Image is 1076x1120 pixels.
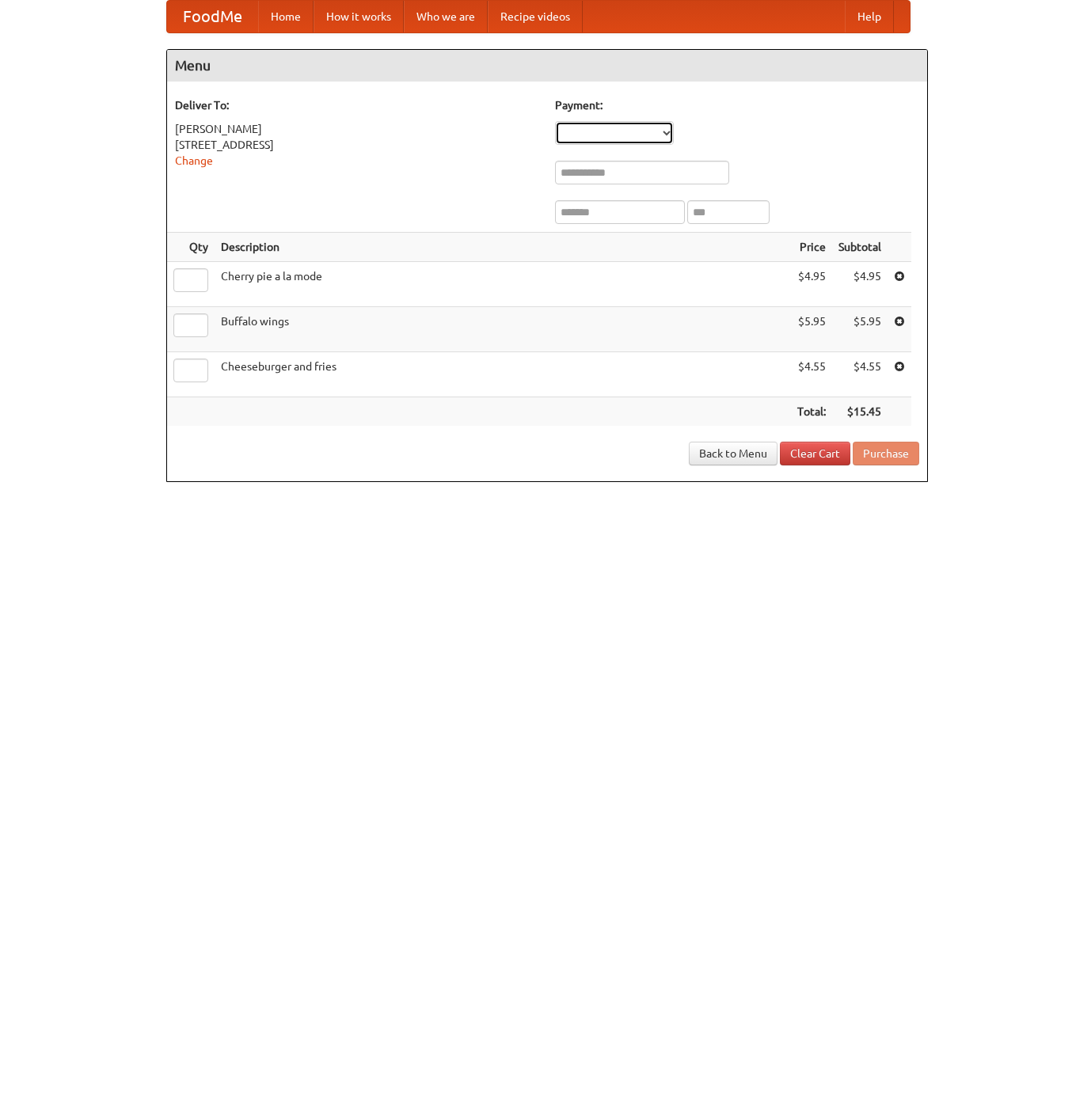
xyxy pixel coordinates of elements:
[258,1,314,32] a: Home
[314,1,404,32] a: How it works
[832,352,888,397] td: $4.55
[215,307,791,352] td: Buffalo wings
[175,154,213,167] a: Change
[175,97,539,113] h5: Deliver To:
[832,233,888,262] th: Subtotal
[791,233,832,262] th: Price
[791,262,832,307] td: $4.95
[175,137,539,153] div: [STREET_ADDRESS]
[167,1,258,32] a: FoodMe
[791,307,832,352] td: $5.95
[167,50,927,82] h4: Menu
[167,233,215,262] th: Qty
[215,233,791,262] th: Description
[832,262,888,307] td: $4.95
[780,442,850,465] a: Clear Cart
[215,262,791,307] td: Cherry pie a la mode
[488,1,583,32] a: Recipe videos
[175,121,539,137] div: [PERSON_NAME]
[404,1,488,32] a: Who we are
[689,442,778,465] a: Back to Menu
[215,352,791,397] td: Cheeseburger and fries
[853,442,919,465] button: Purchase
[845,1,894,32] a: Help
[555,97,919,113] h5: Payment:
[832,397,888,427] th: $15.45
[791,397,832,427] th: Total:
[832,307,888,352] td: $5.95
[791,352,832,397] td: $4.55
